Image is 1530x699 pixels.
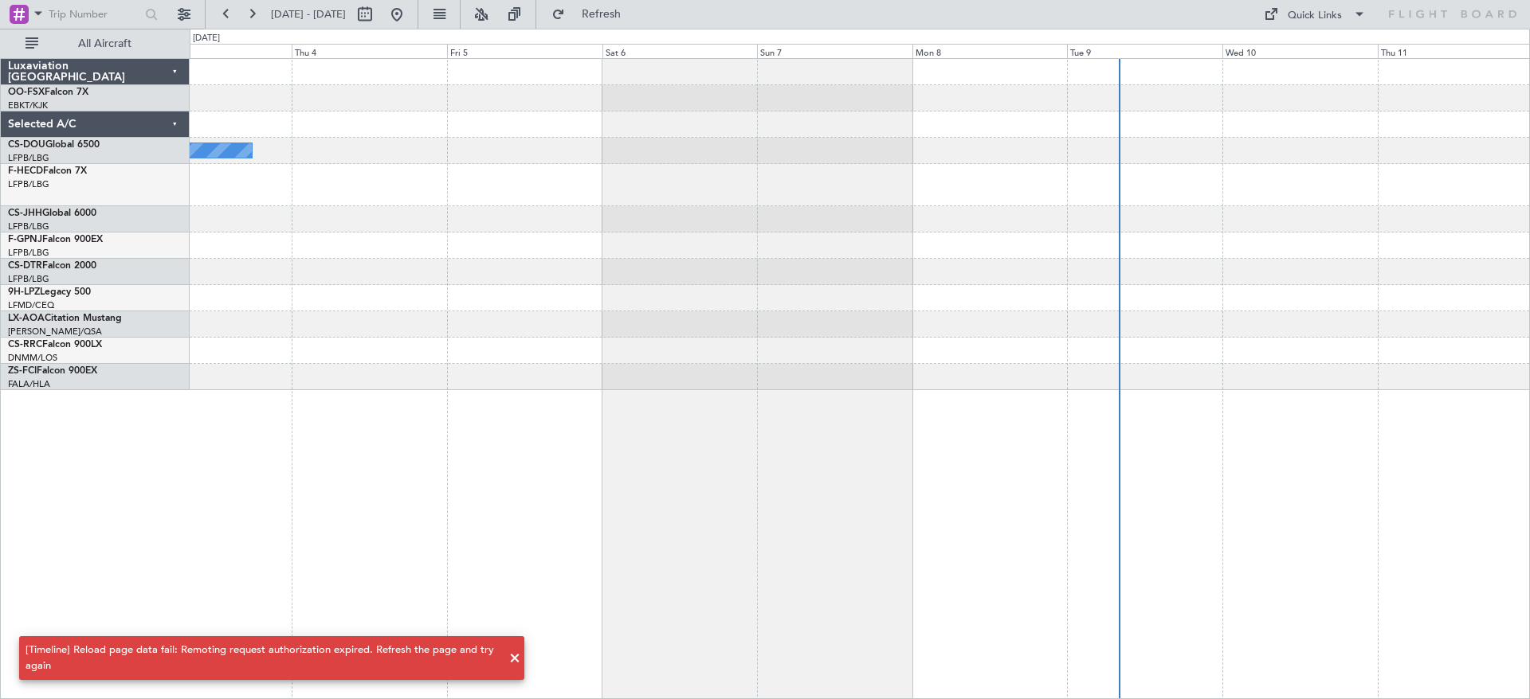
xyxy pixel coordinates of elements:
[8,88,88,97] a: OO-FSXFalcon 7X
[8,166,43,176] span: F-HECD
[41,38,168,49] span: All Aircraft
[8,247,49,259] a: LFPB/LBG
[8,352,57,364] a: DNMM/LOS
[292,44,447,58] div: Thu 4
[8,314,45,323] span: LX-AOA
[8,100,48,111] a: EBKT/KJK
[8,287,40,297] span: 9H-LPZ
[8,261,42,271] span: CS-DTR
[8,273,49,285] a: LFPB/LBG
[8,340,42,349] span: CS-RRC
[49,2,140,26] input: Trip Number
[8,178,49,190] a: LFPB/LBG
[1222,44,1378,58] div: Wed 10
[8,366,37,376] span: ZS-FCI
[568,9,635,20] span: Refresh
[8,209,42,218] span: CS-JHH
[8,152,49,164] a: LFPB/LBG
[8,88,45,97] span: OO-FSX
[447,44,602,58] div: Fri 5
[8,366,97,376] a: ZS-FCIFalcon 900EX
[8,326,102,338] a: [PERSON_NAME]/QSA
[8,166,87,176] a: F-HECDFalcon 7X
[8,378,50,390] a: FALA/HLA
[8,261,96,271] a: CS-DTRFalcon 2000
[193,32,220,45] div: [DATE]
[8,235,42,244] span: F-GPNJ
[757,44,912,58] div: Sun 7
[8,140,100,150] a: CS-DOUGlobal 6500
[602,44,758,58] div: Sat 6
[8,235,103,244] a: F-GPNJFalcon 900EX
[8,299,54,311] a: LFMD/CEQ
[912,44,1068,58] div: Mon 8
[8,221,49,232] a: LFPB/LBG
[8,140,45,150] span: CS-DOU
[1256,2,1374,27] button: Quick Links
[8,287,91,297] a: 9H-LPZLegacy 500
[8,340,102,349] a: CS-RRCFalcon 900LX
[1288,8,1342,24] div: Quick Links
[271,7,346,21] span: [DATE] - [DATE]
[8,314,122,323] a: LX-AOACitation Mustang
[8,209,96,218] a: CS-JHHGlobal 6000
[137,44,292,58] div: Wed 3
[1067,44,1222,58] div: Tue 9
[18,31,173,57] button: All Aircraft
[25,642,500,674] div: [Timeline] Reload page data fail: Remoting request authorization expired. Refresh the page and tr...
[544,2,640,27] button: Refresh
